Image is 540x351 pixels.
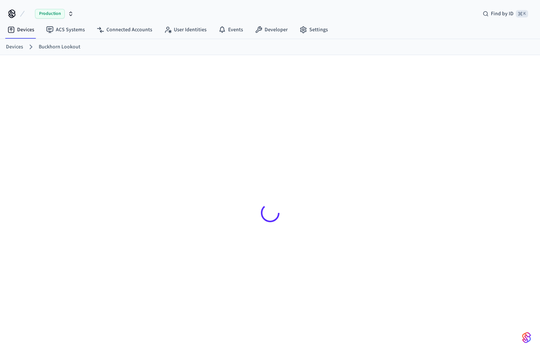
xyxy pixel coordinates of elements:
a: ACS Systems [40,23,91,36]
a: Connected Accounts [91,23,158,36]
img: SeamLogoGradient.69752ec5.svg [522,332,531,344]
a: User Identities [158,23,213,36]
span: Production [35,9,65,19]
span: ⌘ K [516,10,528,17]
a: Developer [249,23,294,36]
div: Find by ID⌘ K [477,7,534,20]
a: Devices [1,23,40,36]
a: Events [213,23,249,36]
a: Devices [6,43,23,51]
a: Settings [294,23,334,36]
a: Buckhorn Lookout [39,43,80,51]
span: Find by ID [491,10,514,17]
